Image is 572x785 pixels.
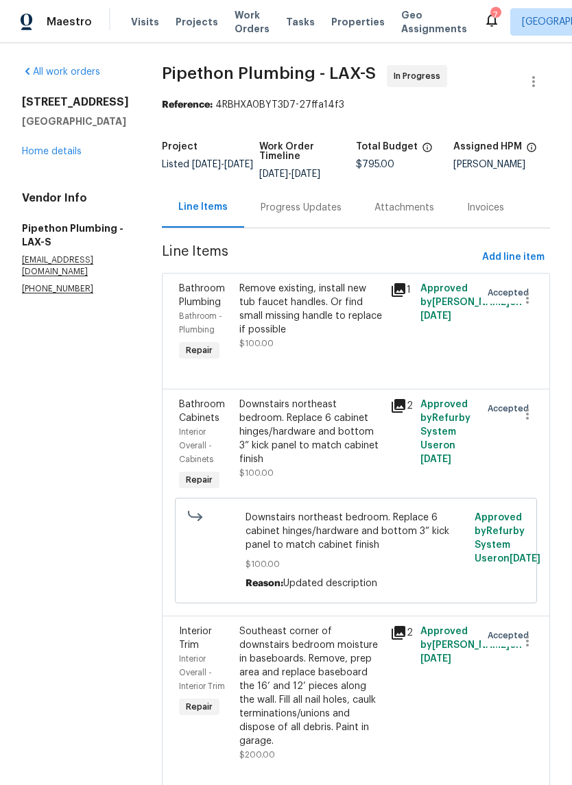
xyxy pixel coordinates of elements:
[246,579,283,588] span: Reason:
[179,428,213,463] span: Interior Overall - Cabinets
[420,654,451,664] span: [DATE]
[261,201,342,215] div: Progress Updates
[453,160,551,169] div: [PERSON_NAME]
[526,142,537,160] span: The hpm assigned to this work order.
[246,511,467,552] span: Downstairs northeast bedroom. Replace 6 cabinet hinges/hardware and bottom 3” kick panel to match...
[283,579,377,588] span: Updated description
[286,17,315,27] span: Tasks
[331,15,385,29] span: Properties
[47,15,92,29] span: Maestro
[179,312,222,334] span: Bathroom - Plumbing
[22,221,129,249] h5: Pipethon Plumbing - LAX-S
[180,343,218,357] span: Repair
[224,160,253,169] span: [DATE]
[239,625,382,748] div: Southeast corner of downstairs bedroom moisture in baseboards. Remove, prep area and replace base...
[420,311,451,321] span: [DATE]
[179,284,225,307] span: Bathroom Plumbing
[239,398,382,466] div: Downstairs northeast bedroom. Replace 6 cabinet hinges/hardware and bottom 3” kick panel to match...
[239,339,274,348] span: $100.00
[477,245,550,270] button: Add line item
[259,169,288,179] span: [DATE]
[239,469,274,477] span: $100.00
[467,201,504,215] div: Invoices
[475,513,540,564] span: Approved by Refurby System User on
[488,402,534,415] span: Accepted
[390,282,412,298] div: 1
[420,284,522,321] span: Approved by [PERSON_NAME] on
[179,655,225,690] span: Interior Overall - Interior Trim
[162,98,550,112] div: 4RBHXA0BYT3D7-27ffa14f3
[510,554,540,564] span: [DATE]
[192,160,221,169] span: [DATE]
[420,455,451,464] span: [DATE]
[180,700,218,714] span: Repair
[162,100,213,110] b: Reference:
[239,282,382,337] div: Remove existing, install new tub faucet handles. Or find small missing handle to replace if possible
[356,160,394,169] span: $795.00
[131,15,159,29] span: Visits
[394,69,446,83] span: In Progress
[390,398,412,414] div: 2
[22,191,129,205] h4: Vendor Info
[259,142,357,161] h5: Work Order Timeline
[179,400,225,423] span: Bathroom Cabinets
[401,8,467,36] span: Geo Assignments
[22,114,129,128] h5: [GEOGRAPHIC_DATA]
[176,15,218,29] span: Projects
[235,8,270,36] span: Work Orders
[162,160,253,169] span: Listed
[192,160,253,169] span: -
[246,557,467,571] span: $100.00
[162,142,198,152] h5: Project
[259,169,320,179] span: -
[490,8,500,22] div: 7
[482,249,545,266] span: Add line item
[488,286,534,300] span: Accepted
[390,625,412,641] div: 2
[162,245,477,270] span: Line Items
[374,201,434,215] div: Attachments
[179,627,212,650] span: Interior Trim
[162,65,376,82] span: Pipethon Plumbing - LAX-S
[22,67,100,77] a: All work orders
[453,142,522,152] h5: Assigned HPM
[356,142,418,152] h5: Total Budget
[22,95,129,109] h2: [STREET_ADDRESS]
[422,142,433,160] span: The total cost of line items that have been proposed by Opendoor. This sum includes line items th...
[22,147,82,156] a: Home details
[420,400,470,464] span: Approved by Refurby System User on
[180,473,218,487] span: Repair
[291,169,320,179] span: [DATE]
[488,629,534,642] span: Accepted
[178,200,228,214] div: Line Items
[420,627,522,664] span: Approved by [PERSON_NAME] on
[239,751,275,759] span: $200.00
